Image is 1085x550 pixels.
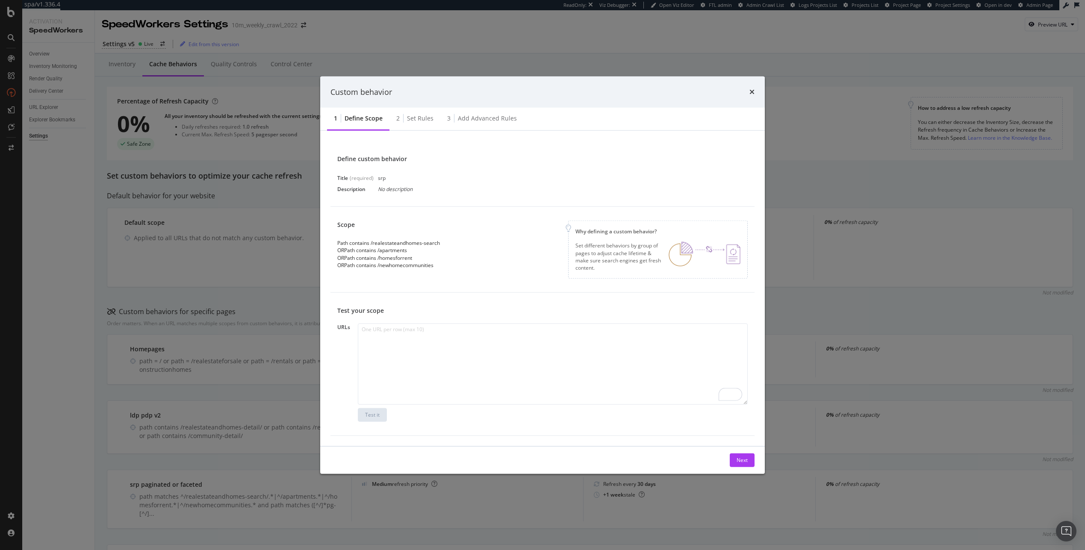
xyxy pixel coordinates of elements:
[337,155,748,163] div: Define custom behavior
[320,76,765,474] div: modal
[669,242,740,267] img: DEDJSpvk.png
[337,239,440,247] div: Path contains /realestateandhomes-search
[330,86,392,97] div: Custom behavior
[407,114,433,123] div: Set rules
[575,228,740,235] div: Why defining a custom behavior?
[337,247,440,254] div: OR Path contains /apartments
[358,324,748,405] textarea: To enrich screen reader interactions, please activate Accessibility in Grammarly extension settings
[337,185,378,193] div: Description
[396,114,400,123] div: 2
[575,242,662,271] div: Set different behaviors by group of pages to adjust cache lifetime & make sure search engines get...
[730,453,755,467] button: Next
[378,174,532,181] div: srp
[737,456,748,464] div: Next
[447,114,451,123] div: 3
[345,114,383,123] div: Define scope
[337,261,440,268] div: OR Path contains /newhomecommunities
[1056,521,1076,541] div: Open Intercom Messenger
[358,408,387,422] button: Test it
[458,114,517,123] div: Add advanced rules
[337,324,358,331] div: URLs
[337,306,748,315] div: Test your scope
[337,174,348,182] div: Title
[337,221,440,229] div: Scope
[334,114,337,123] div: 1
[378,185,413,193] em: No description
[365,411,380,418] div: Test it
[337,254,440,261] div: OR Path contains /homesforrent
[749,86,755,97] div: times
[350,174,374,182] div: (required)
